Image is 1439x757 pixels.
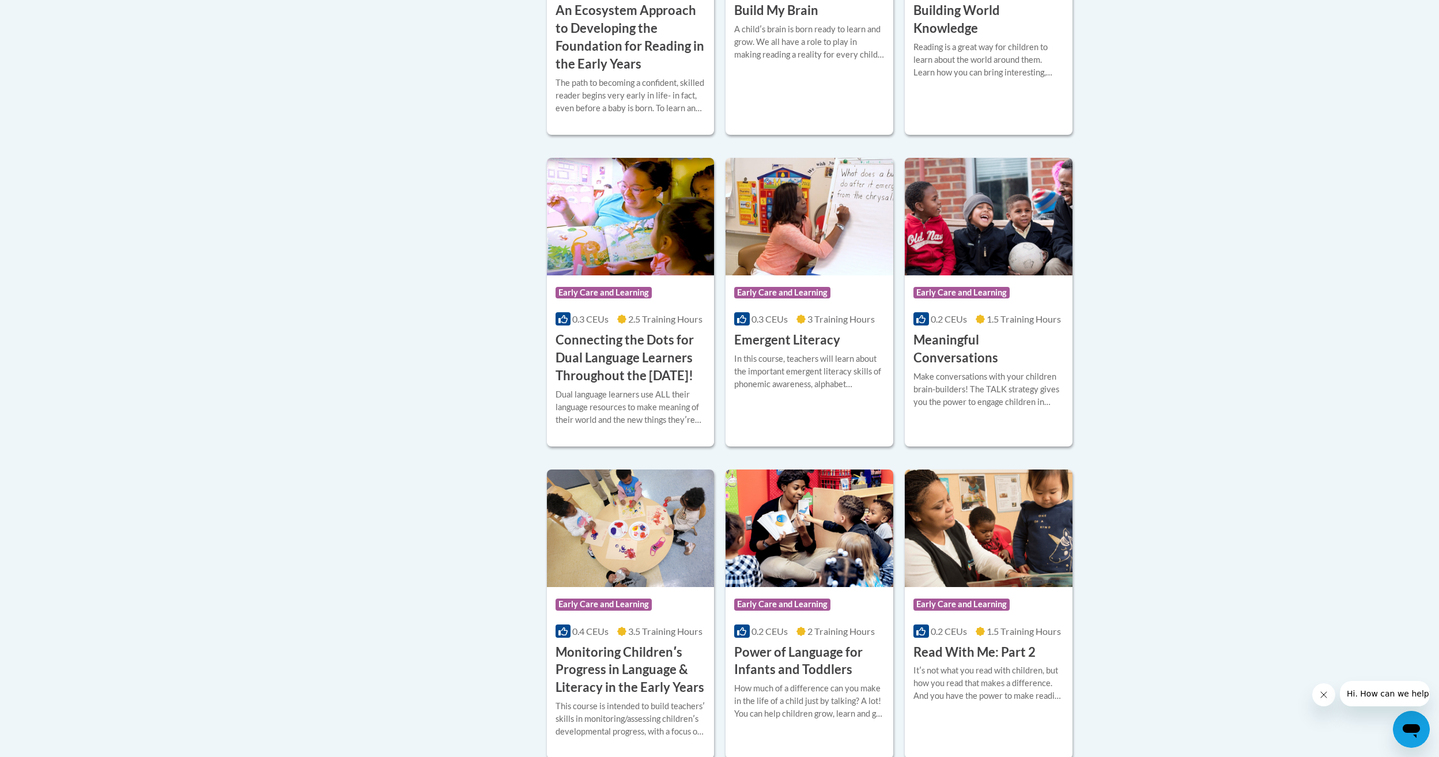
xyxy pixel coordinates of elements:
div: The path to becoming a confident, skilled reader begins very early in life- in fact, even before ... [556,77,706,115]
h3: Read With Me: Part 2 [913,644,1036,661]
span: 1.5 Training Hours [987,313,1061,324]
h3: Monitoring Childrenʹs Progress in Language & Literacy in the Early Years [556,644,706,697]
span: Early Care and Learning [556,599,652,610]
span: 2 Training Hours [807,626,875,637]
span: 0.3 CEUs [751,313,788,324]
h3: Emergent Literacy [734,331,840,349]
div: In this course, teachers will learn about the important emergent literacy skills of phonemic awar... [734,353,885,391]
a: Course LogoEarly Care and Learning0.2 CEUs1.5 Training Hours Meaningful ConversationsMake convers... [905,158,1072,446]
span: Early Care and Learning [734,287,830,298]
span: 0.2 CEUs [931,313,967,324]
iframe: Button to launch messaging window [1393,711,1430,748]
h3: Connecting the Dots for Dual Language Learners Throughout the [DATE]! [556,331,706,384]
span: 3 Training Hours [807,313,875,324]
span: 0.2 CEUs [751,626,788,637]
img: Course Logo [547,470,715,587]
span: Early Care and Learning [556,287,652,298]
img: Course Logo [726,158,893,275]
a: Course LogoEarly Care and Learning0.3 CEUs3 Training Hours Emergent LiteracyIn this course, teach... [726,158,893,446]
span: 1.5 Training Hours [987,626,1061,637]
span: 0.3 CEUs [572,313,609,324]
span: Hi. How can we help? [7,8,93,17]
span: 2.5 Training Hours [628,313,702,324]
span: Early Care and Learning [913,599,1010,610]
span: 3.5 Training Hours [628,626,702,637]
div: Make conversations with your children brain-builders! The TALK strategy gives you the power to en... [913,370,1064,408]
div: This course is intended to build teachersʹ skills in monitoring/assessing childrenʹs developmenta... [556,700,706,738]
div: A childʹs brain is born ready to learn and grow. We all have a role to play in making reading a r... [734,23,885,61]
h3: Building World Knowledge [913,2,1064,37]
img: Course Logo [726,470,893,587]
span: 0.2 CEUs [931,626,967,637]
img: Course Logo [905,470,1072,587]
div: Dual language learners use ALL their language resources to make meaning of their world and the ne... [556,388,706,426]
h3: An Ecosystem Approach to Developing the Foundation for Reading in the Early Years [556,2,706,73]
iframe: Message from company [1340,681,1430,706]
div: How much of a difference can you make in the life of a child just by talking? A lot! You can help... [734,682,885,720]
div: Reading is a great way for children to learn about the world around them. Learn how you can bring... [913,41,1064,79]
a: Course LogoEarly Care and Learning0.3 CEUs2.5 Training Hours Connecting the Dots for Dual Languag... [547,158,715,446]
span: Early Care and Learning [734,599,830,610]
span: 0.4 CEUs [572,626,609,637]
span: Early Care and Learning [913,287,1010,298]
img: Course Logo [547,158,715,275]
div: Itʹs not what you read with children, but how you read that makes a difference. And you have the ... [913,664,1064,702]
img: Course Logo [905,158,1072,275]
h3: Build My Brain [734,2,818,20]
iframe: Close message [1312,683,1335,706]
h3: Power of Language for Infants and Toddlers [734,644,885,679]
h3: Meaningful Conversations [913,331,1064,367]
